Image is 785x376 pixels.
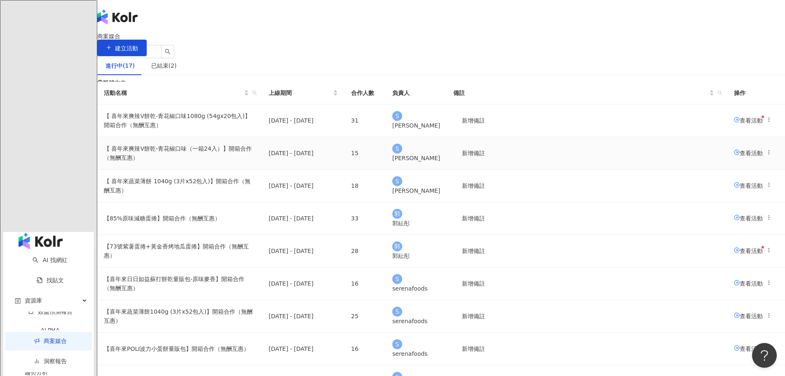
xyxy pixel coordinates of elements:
span: 新增備註 [462,182,485,189]
td: [DATE] - [DATE] [262,137,344,170]
div: [PERSON_NAME] [392,186,440,195]
span: S [396,177,399,186]
button: 新增備註 [453,112,494,129]
button: 新增備註 [453,275,494,292]
span: 查看活動 [734,215,763,221]
span: 新增備註 [462,248,485,254]
td: 33 [344,202,386,235]
span: S [396,307,399,316]
td: 16 [344,333,386,365]
span: search [252,90,257,95]
th: 合作人數 [344,82,386,104]
button: 新增備註 [453,210,494,227]
span: 郭 [394,242,400,251]
span: 備註 [453,88,708,97]
span: 新增備註 [462,150,485,156]
td: 15 [344,137,386,170]
td: [DATE] - [DATE] [262,235,344,267]
td: 31 [344,104,386,137]
div: serenafoods [392,317,440,326]
span: 新增備註 [462,345,485,352]
div: serenafoods [392,284,440,293]
a: 建立活動 [97,45,147,52]
span: S [396,111,399,121]
th: 備註 [447,82,727,104]
a: 效益預測報告ALPHA [15,308,85,340]
div: 郭紜彤 [392,251,440,260]
td: 18 [344,170,386,202]
a: 查看活動 [734,313,763,319]
span: S [396,144,399,153]
span: 查看活動 [734,149,763,156]
a: 查看活動 [734,280,763,287]
span: 建立活動 [115,45,138,52]
a: 查看活動 [734,215,763,222]
td: [DATE] - [DATE] [262,104,344,137]
div: 已結束(2) [151,61,177,70]
th: 活動名稱 [97,82,262,104]
span: S [396,340,399,349]
td: 16 [344,267,386,300]
div: 商案媒合 [97,33,785,40]
span: 活動名稱 [104,88,242,97]
th: 操作 [727,82,785,104]
td: 25 [344,300,386,333]
button: 新增備註 [453,341,494,357]
button: 新增備註 [453,177,494,194]
span: search [717,90,722,95]
img: logo [97,9,138,24]
span: 新增備註 [462,215,485,222]
a: 洞察報告 [34,358,67,364]
span: 查看活動 [734,182,763,189]
span: 查看活動 [734,280,763,286]
span: search [251,87,259,99]
td: 【85%原味減糖蛋捲】開箱合作（無酬互惠） [97,202,262,235]
td: 【喜年來POLI波力小蛋餅量販包】開箱合作（無酬互惠） [97,333,262,365]
td: 【喜年來蔬菜薄餅1040g (3片x52包入)】開箱合作（無酬互惠） [97,300,262,333]
a: searchAI 找網紅 [33,257,67,263]
a: 找貼文 [37,277,64,284]
div: serenafoods [392,349,440,358]
td: [DATE] - [DATE] [262,267,344,300]
div: 郭紜彤 [392,219,440,228]
span: 查看活動 [734,117,763,123]
span: search [165,49,171,54]
td: [DATE] - [DATE] [262,333,344,365]
button: 新增備註 [453,145,494,161]
a: 商案媒合 [34,338,67,344]
td: 【 喜年來爽辣V餅乾-青花椒口味（一箱24入）】開箱合作（無酬互惠） [97,137,262,170]
td: 【73號紫薯蛋捲+黃金香烤地瓜蛋捲】開箱合作（無酬互惠） [97,235,262,267]
td: 【 喜年來蔬菜薄餅 1040g (3片x52包入)】開箱合作（無酬互惠） [97,170,262,202]
td: [DATE] - [DATE] [262,300,344,333]
a: 查看活動 [734,248,763,254]
td: [DATE] - [DATE] [262,202,344,235]
button: 建立活動 [97,40,147,56]
th: 上線期間 [262,82,344,104]
a: 查看活動 [734,182,763,189]
td: 28 [344,235,386,267]
span: search [716,87,724,99]
td: 【 喜年來爽辣V餅乾-青花椒口味1080g (54gx20包入)】開箱合作（無酬互惠） [97,104,262,137]
button: 新增備註 [453,308,494,324]
div: 進行中(17) [105,61,135,70]
iframe: Help Scout Beacon - Open [752,343,777,368]
div: [PERSON_NAME] [392,121,440,130]
td: [DATE] - [DATE] [262,170,344,202]
a: 查看活動 [734,150,763,156]
img: logo [19,233,63,249]
th: 負責人 [386,82,447,104]
span: 資源庫 [25,291,42,310]
a: 查看活動 [734,345,763,352]
a: 查看活動 [734,117,763,124]
div: [PERSON_NAME] [392,154,440,163]
span: S [396,274,399,284]
span: 上線期間 [269,88,331,97]
span: 查看活動 [734,345,763,352]
span: 新增備註 [462,280,485,287]
span: 郭 [394,209,400,218]
td: 【喜年來日日如益蘇打餅乾量販包-原味麥香】開箱合作（無酬互惠） [97,267,262,300]
button: 新增備註 [453,243,494,259]
span: 新增備註 [462,313,485,319]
